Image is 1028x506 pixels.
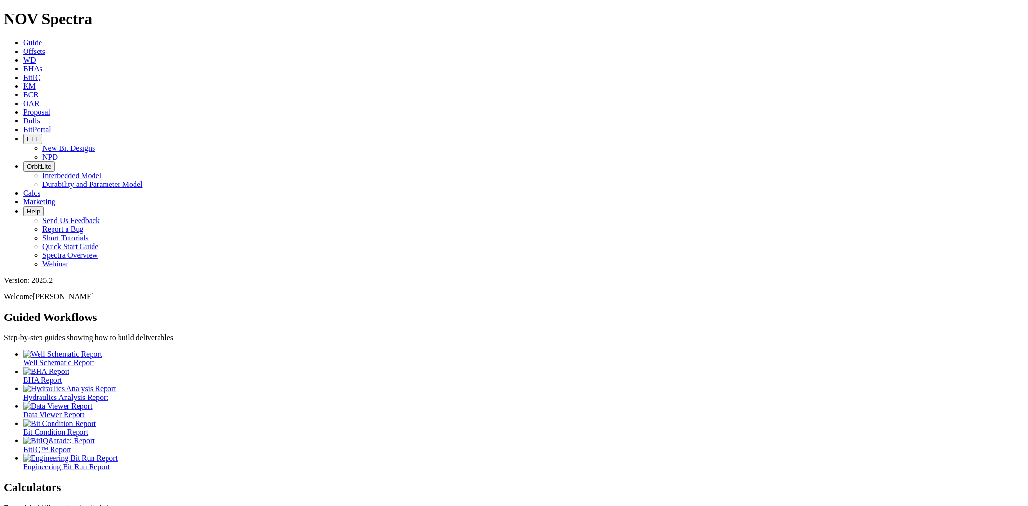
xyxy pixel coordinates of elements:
a: BCR [23,91,39,99]
p: Step-by-step guides showing how to build deliverables [4,333,1024,342]
div: Version: 2025.2 [4,276,1024,285]
a: Send Us Feedback [42,216,100,225]
span: [PERSON_NAME] [33,293,94,301]
img: Well Schematic Report [23,350,102,359]
a: Bit Condition Report Bit Condition Report [23,419,1024,436]
a: Interbedded Model [42,172,101,180]
a: New Bit Designs [42,144,95,152]
h2: Guided Workflows [4,311,1024,324]
a: WD [23,56,36,64]
img: BitIQ&trade; Report [23,437,95,445]
span: BitIQ™ Report [23,445,71,453]
a: Engineering Bit Run Report Engineering Bit Run Report [23,454,1024,471]
a: Hydraulics Analysis Report Hydraulics Analysis Report [23,385,1024,401]
img: Data Viewer Report [23,402,93,411]
a: BHA Report BHA Report [23,367,1024,384]
a: KM [23,82,36,90]
a: Offsets [23,47,45,55]
a: Proposal [23,108,50,116]
span: OrbitLite [27,163,51,170]
a: BHAs [23,65,42,73]
a: BitIQ [23,73,40,81]
span: Engineering Bit Run Report [23,463,110,471]
a: Marketing [23,198,55,206]
a: Quick Start Guide [42,242,98,251]
span: Hydraulics Analysis Report [23,393,108,401]
a: Webinar [42,260,68,268]
a: Report a Bug [42,225,83,233]
a: Short Tutorials [42,234,89,242]
span: BHA Report [23,376,62,384]
span: Bit Condition Report [23,428,88,436]
span: Well Schematic Report [23,359,94,367]
a: NPD [42,153,58,161]
img: Hydraulics Analysis Report [23,385,116,393]
button: OrbitLite [23,161,55,172]
a: Durability and Parameter Model [42,180,143,188]
a: Data Viewer Report Data Viewer Report [23,402,1024,419]
img: Bit Condition Report [23,419,96,428]
a: BitIQ&trade; Report BitIQ™ Report [23,437,1024,453]
img: Engineering Bit Run Report [23,454,118,463]
a: Guide [23,39,42,47]
span: Help [27,208,40,215]
img: BHA Report [23,367,69,376]
span: Data Viewer Report [23,411,85,419]
a: Spectra Overview [42,251,98,259]
a: BitPortal [23,125,51,133]
h2: Calculators [4,481,1024,494]
span: FTT [27,135,39,143]
button: Help [23,206,44,216]
a: Calcs [23,189,40,197]
button: FTT [23,134,42,144]
a: OAR [23,99,40,107]
h1: NOV Spectra [4,10,1024,28]
p: Welcome [4,293,1024,301]
a: Well Schematic Report Well Schematic Report [23,350,1024,367]
a: Dulls [23,117,40,125]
